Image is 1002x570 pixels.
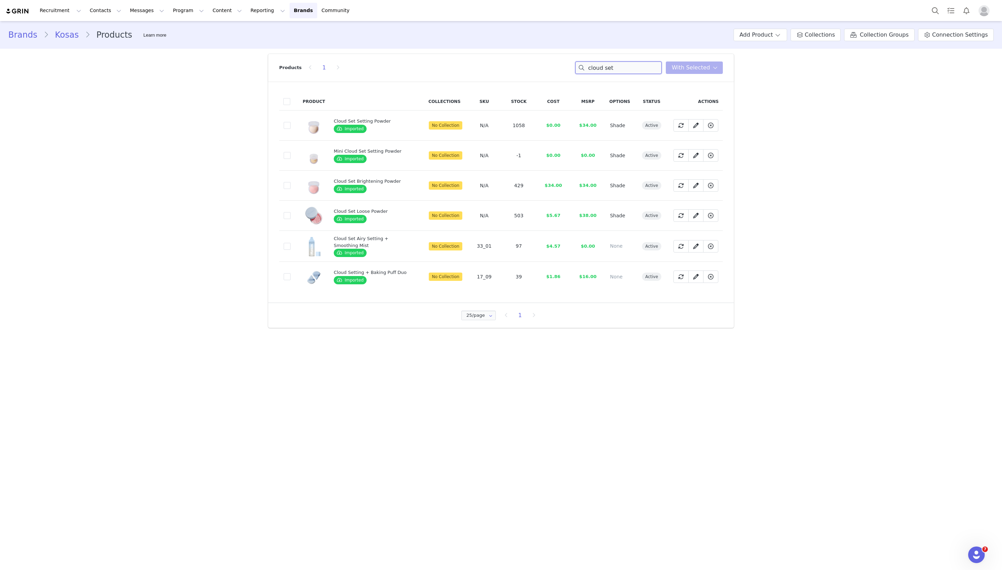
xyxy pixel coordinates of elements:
[575,61,662,74] input: Search products
[570,93,605,111] th: MSRP
[546,213,560,218] span: $5.67
[666,61,723,74] button: With Selected
[642,242,661,250] span: active
[669,93,723,111] th: Actions
[501,93,536,111] th: Stock
[334,208,411,215] div: Cloud Set Loose Powder
[334,269,411,276] div: Cloud Setting + Baking Puff Duo
[844,29,914,41] a: Collection Groups
[334,125,367,133] span: Imported
[805,31,835,39] span: Collections
[610,273,630,281] div: None
[334,178,411,185] div: Cloud Set Brightening Powder
[299,93,329,111] th: Product
[303,205,324,226] img: CANDY_1cc50725-7d7a-42d1-8808-fc3b0f8484f9.jpg
[918,29,994,41] a: Connection Settings
[860,31,908,39] span: Collection Groups
[979,5,990,16] img: placeholder-profile.jpg
[467,93,501,111] th: SKU
[6,8,30,15] img: grin logo
[579,183,596,188] span: $34.00
[514,183,523,188] span: 429
[605,93,634,111] th: Options
[126,3,168,18] button: Messages
[461,311,496,320] input: Select
[642,273,661,281] span: active
[334,249,367,257] span: Imported
[480,123,489,128] span: N/A
[429,151,463,160] span: No Collection
[610,122,630,129] div: Shade
[546,274,560,279] span: $1.86
[36,3,85,18] button: Recruitment
[932,31,988,39] span: Connection Settings
[429,242,463,250] span: No Collection
[943,3,958,18] a: Tasks
[513,123,525,128] span: 1058
[319,63,329,73] li: 1
[290,3,317,18] a: Brands
[515,311,525,320] li: 1
[610,152,630,159] div: Shade
[477,243,492,249] span: 33_01
[546,244,560,249] span: $4.57
[480,213,489,218] span: N/A
[334,215,367,223] span: Imported
[634,93,669,111] th: Status
[514,213,523,218] span: 503
[334,155,367,163] span: Imported
[303,175,324,196] img: CLOUD_SET_BRIGHTENING_CANDY.jpg
[429,181,463,190] span: No Collection
[334,185,367,193] span: Imported
[334,118,411,125] div: Cloud Set Setting Powder
[968,547,985,563] iframe: Intercom live chat
[610,243,630,250] div: None
[86,3,125,18] button: Contacts
[169,3,208,18] button: Program
[546,153,560,158] span: $0.00
[516,153,521,158] span: -1
[581,153,595,158] span: $0.00
[581,244,595,249] span: $0.00
[545,183,562,188] span: $34.00
[642,121,661,130] span: active
[142,32,168,39] div: Tooltip anchor
[8,29,44,41] a: Brands
[303,266,324,287] img: TOOLS_PowderPuff_PDP_NA_HeroVessel_01.2025.jpg
[672,64,710,72] span: With Selected
[791,29,841,41] a: Collections
[982,547,988,552] span: 7
[536,93,570,111] th: Cost
[546,123,560,128] span: $0.00
[307,236,321,257] img: Screenshot2024-12-18at3.53.22PM.png
[477,274,492,279] span: 17_09
[959,3,974,18] button: Notifications
[516,274,522,279] span: 39
[642,181,661,190] span: active
[642,211,661,220] span: active
[928,3,943,18] button: Search
[334,148,411,155] div: Mini Cloud Set Setting Powder
[429,121,463,130] span: No Collection
[610,182,630,189] div: Shade
[642,151,661,160] span: active
[303,115,324,136] img: CLOUDSET_AIRY.jpg
[579,213,596,218] span: $38.00
[734,29,787,41] button: Add Product
[279,64,302,71] p: Products
[480,183,489,188] span: N/A
[246,3,289,18] button: Reporting
[610,212,630,219] div: Shade
[334,235,411,249] div: Cloud Set Airy Setting + Smoothing Mist
[579,123,596,128] span: $34.00
[424,93,467,111] th: Collections
[334,276,367,284] span: Imported
[303,145,324,166] img: MINICLOUDSET_BREEZY.jpg
[516,243,522,249] span: 97
[49,29,85,41] a: Kosas
[579,274,596,279] span: $16.00
[429,211,463,220] span: No Collection
[480,153,489,158] span: N/A
[318,3,357,18] a: Community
